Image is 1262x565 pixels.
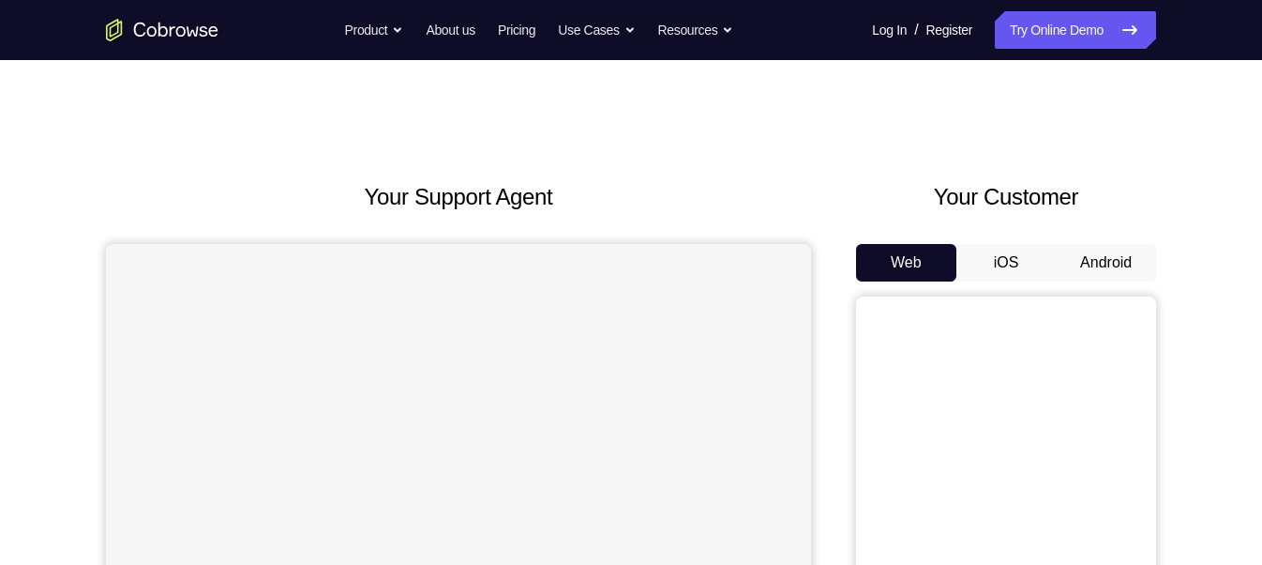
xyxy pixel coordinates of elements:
[426,11,474,49] a: About us
[926,11,972,49] a: Register
[106,19,218,41] a: Go to the home page
[1056,244,1156,282] button: Android
[106,180,811,214] h2: Your Support Agent
[498,11,535,49] a: Pricing
[914,19,918,41] span: /
[658,11,734,49] button: Resources
[856,180,1156,214] h2: Your Customer
[558,11,635,49] button: Use Cases
[856,244,956,282] button: Web
[995,11,1156,49] a: Try Online Demo
[956,244,1057,282] button: iOS
[345,11,404,49] button: Product
[872,11,907,49] a: Log In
